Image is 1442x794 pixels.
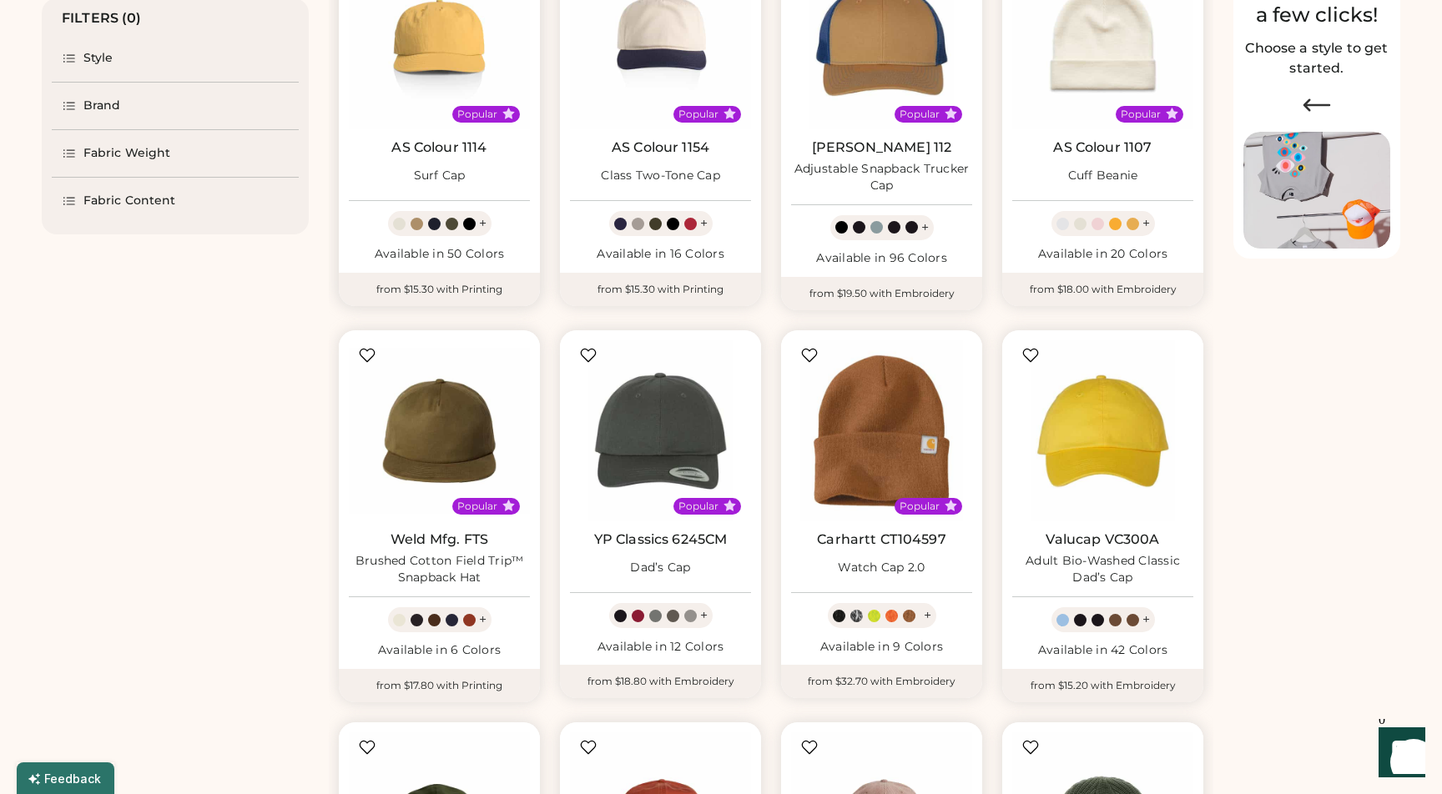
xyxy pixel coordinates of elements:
[339,669,540,702] div: from $17.80 with Printing
[349,246,530,263] div: Available in 50 Colors
[83,50,113,67] div: Style
[479,611,487,629] div: +
[349,642,530,659] div: Available in 6 Colors
[414,168,466,184] div: Surf Cap
[781,665,982,698] div: from $32.70 with Embroidery
[1068,168,1138,184] div: Cuff Beanie
[612,139,709,156] a: AS Colour 1154
[678,108,718,121] div: Popular
[791,161,972,194] div: Adjustable Snapback Trucker Cap
[812,139,952,156] a: [PERSON_NAME] 112
[900,108,940,121] div: Popular
[457,500,497,513] div: Popular
[594,531,728,548] a: YP Classics 6245CM
[1012,340,1193,521] img: Valucap VC300A Adult Bio-Washed Classic Dad’s Cap
[1142,611,1150,629] div: +
[83,193,175,209] div: Fabric Content
[791,639,972,656] div: Available in 9 Colors
[83,98,121,114] div: Brand
[391,139,487,156] a: AS Colour 1114
[1002,669,1203,702] div: from $15.20 with Embroidery
[349,553,530,586] div: Brushed Cotton Field Trip™ Snapback Hat
[630,560,690,576] div: Dad’s Cap
[1012,553,1193,586] div: Adult Bio-Washed Classic Dad’s Cap
[1053,139,1152,156] a: AS Colour 1107
[570,639,751,656] div: Available in 12 Colors
[1012,642,1193,659] div: Available in 42 Colors
[1002,273,1203,306] div: from $18.00 with Embroidery
[1012,246,1193,263] div: Available in 20 Colors
[924,606,931,625] div: +
[570,340,751,521] img: YP Classics 6245CM Dad’s Cap
[479,214,487,233] div: +
[724,500,736,512] button: Popular Style
[349,340,530,521] img: Weld Mfg. FTS Brushed Cotton Field Trip™ Snapback Hat
[791,250,972,267] div: Available in 96 Colors
[1363,719,1434,791] iframe: Front Chat
[62,8,142,28] div: FILTERS (0)
[560,665,761,698] div: from $18.80 with Embroidery
[502,500,515,512] button: Popular Style
[781,277,982,310] div: from $19.50 with Embroidery
[457,108,497,121] div: Popular
[83,145,170,162] div: Fabric Weight
[700,214,708,233] div: +
[1142,214,1150,233] div: +
[339,273,540,306] div: from $15.30 with Printing
[601,168,720,184] div: Class Two-Tone Cap
[570,246,751,263] div: Available in 16 Colors
[502,108,515,120] button: Popular Style
[1243,132,1390,249] img: Image of Lisa Congdon Eye Print on T-Shirt and Hat
[945,108,957,120] button: Popular Style
[1166,108,1178,120] button: Popular Style
[1046,531,1159,548] a: Valucap VC300A
[817,531,946,548] a: Carhartt CT104597
[724,108,736,120] button: Popular Style
[900,500,940,513] div: Popular
[921,219,929,237] div: +
[560,273,761,306] div: from $15.30 with Printing
[945,500,957,512] button: Popular Style
[1121,108,1161,121] div: Popular
[700,606,708,625] div: +
[791,340,972,521] img: Carhartt CT104597 Watch Cap 2.0
[1243,38,1390,78] h2: Choose a style to get started.
[391,531,488,548] a: Weld Mfg. FTS
[838,560,925,576] div: Watch Cap 2.0
[678,500,718,513] div: Popular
